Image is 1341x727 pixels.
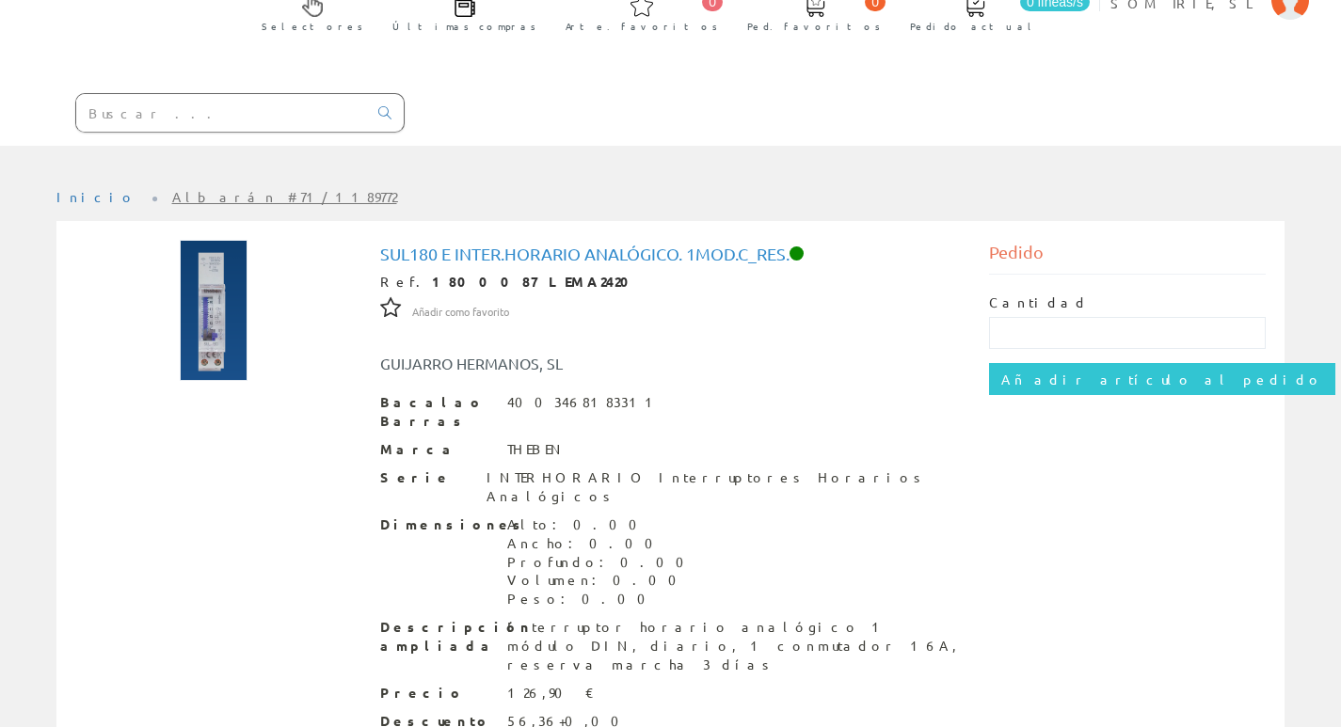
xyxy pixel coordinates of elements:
[507,590,657,607] font: Peso: 0.00
[507,618,959,672] font: Interruptor horario analógico 1 módulo DIN, diario, 1 conmutador 16A, reserva marcha 3 días
[380,354,563,372] font: GUIJARRO HERMANOS, SL
[566,19,718,33] font: Arte. favoritos
[747,19,881,33] font: Ped. favoritos
[380,273,432,290] font: Ref.
[507,440,566,457] font: THEBEN
[487,468,927,504] font: INTERHORARIO Interruptores Horarios Analógicos
[989,293,1089,310] font: Cantidad
[380,684,465,701] font: Precio
[507,515,648,532] font: Alto: 0.00
[392,19,536,33] font: Últimas compras
[507,534,664,551] font: Ancho: 0.00
[412,304,509,319] font: Añadir como favorito
[172,188,397,205] a: Albarán #71/1189772
[380,393,485,429] font: Bacalao Barras
[262,19,363,33] font: Selectores
[432,273,642,290] font: 1800087 LEMA2420
[380,440,458,457] font: Marca
[507,553,695,570] font: Profundo: 0.00
[56,188,136,205] a: Inicio
[380,244,790,263] font: Sul180 E Inter.horario Analógico. 1mod.c_res.
[507,684,595,701] font: 126,90 €
[180,240,247,381] img: Foto artículo Sul180 E Inter.horario Analógico. 1mod.c_res. (71.543086172345x150)
[989,242,1044,261] font: Pedido
[380,515,527,532] font: Dimensiones
[380,618,533,654] font: Descripción ampliada
[507,393,661,410] font: 4003468183311
[412,302,509,319] a: Añadir como favorito
[507,571,688,588] font: Volumen: 0.00
[989,363,1335,395] input: Añadir artículo al pedido
[910,19,1038,33] font: Pedido actual
[76,94,367,132] input: Buscar ...
[380,468,452,485] font: Serie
